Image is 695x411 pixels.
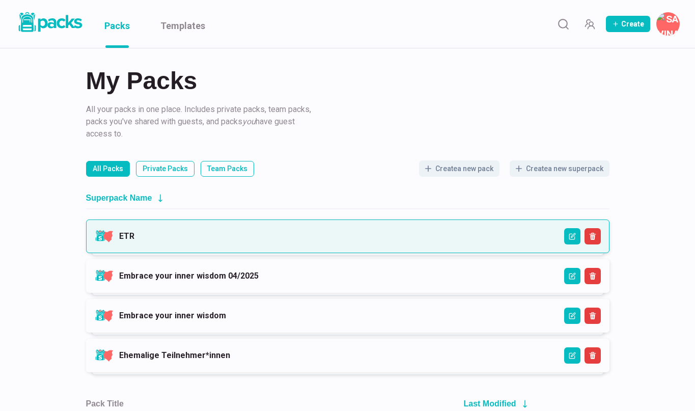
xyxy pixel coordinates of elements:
[86,103,315,140] p: All your packs in one place. Includes private packs, team packs, packs you've shared with guests,...
[564,347,580,364] button: Edit
[564,268,580,284] button: Edit
[553,14,573,34] button: Search
[419,160,499,177] button: Createa new pack
[143,163,188,174] p: Private Packs
[207,163,247,174] p: Team Packs
[585,347,601,364] button: Delete Superpack
[15,10,84,34] img: Packs logo
[585,228,601,244] button: Delete Superpack
[86,69,609,93] h2: My Packs
[656,12,680,36] button: Savina Tilmann
[579,14,600,34] button: Manage Team Invites
[585,308,601,324] button: Delete Superpack
[86,399,124,408] h2: Pack Title
[510,160,609,177] button: Createa new superpack
[564,308,580,324] button: Edit
[464,399,516,408] h2: Last Modified
[86,193,152,203] h2: Superpack Name
[242,117,256,126] i: you
[606,16,650,32] button: Create Pack
[585,268,601,284] button: Delete Superpack
[93,163,123,174] p: All Packs
[564,228,580,244] button: Edit
[15,10,84,38] a: Packs logo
